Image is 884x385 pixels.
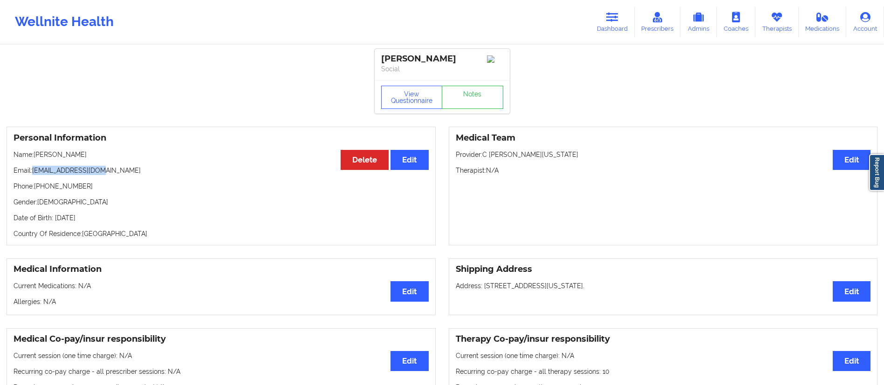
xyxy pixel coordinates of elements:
p: Phone: [PHONE_NUMBER] [14,182,429,191]
a: Dashboard [590,7,635,37]
a: Medications [799,7,847,37]
button: Edit [391,281,428,301]
button: View Questionnaire [381,86,443,109]
p: Country Of Residence: [GEOGRAPHIC_DATA] [14,229,429,238]
p: Date of Birth: [DATE] [14,213,429,223]
h3: Personal Information [14,133,429,143]
a: Admins [680,7,717,37]
a: Coaches [717,7,755,37]
button: Delete [341,150,389,170]
h3: Shipping Address [456,264,871,275]
p: Address: [STREET_ADDRESS][US_STATE]. [456,281,871,290]
img: Image%2Fplaceholer-image.png [487,55,503,63]
h3: Therapy Co-pay/insur responsibility [456,334,871,344]
a: Therapists [755,7,799,37]
p: Email: [EMAIL_ADDRESS][DOMAIN_NAME] [14,166,429,175]
a: Notes [442,86,503,109]
button: Edit [391,351,428,371]
p: Social [381,64,503,74]
h3: Medical Information [14,264,429,275]
p: Recurring co-pay charge - all therapy sessions : 10 [456,367,871,376]
p: Current session (one time charge): N/A [456,351,871,360]
p: Current session (one time charge): N/A [14,351,429,360]
h3: Medical Team [456,133,871,143]
p: Allergies: N/A [14,297,429,306]
p: Provider: C [PERSON_NAME][US_STATE] [456,150,871,159]
button: Edit [833,351,870,371]
p: Name: [PERSON_NAME] [14,150,429,159]
button: Edit [391,150,428,170]
div: [PERSON_NAME] [381,54,503,64]
p: Gender: [DEMOGRAPHIC_DATA] [14,197,429,207]
p: Therapist: N/A [456,166,871,175]
a: Prescribers [635,7,681,37]
a: Account [846,7,884,37]
h3: Medical Co-pay/insur responsibility [14,334,429,344]
p: Current Medications: N/A [14,281,429,290]
button: Edit [833,281,870,301]
p: Recurring co-pay charge - all prescriber sessions : N/A [14,367,429,376]
a: Report Bug [869,154,884,191]
button: Edit [833,150,870,170]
